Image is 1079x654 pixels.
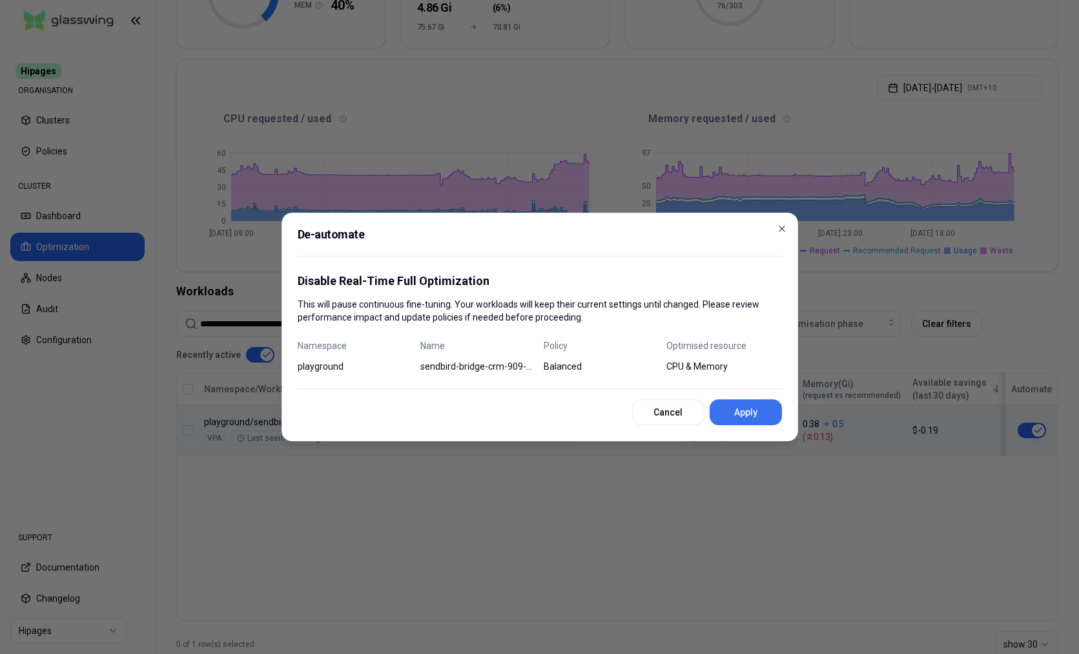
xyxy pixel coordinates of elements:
span: Optimised resource [666,339,782,352]
h2: De-automate [298,229,782,257]
p: Disable Real-Time Full Optimization [298,272,782,290]
span: Namespace [298,339,413,352]
span: Balanced [544,360,659,373]
span: Policy [544,339,659,352]
div: This will pause continuous fine-tuning. Your workloads will keep their current settings until cha... [298,272,782,324]
span: playground [298,360,413,373]
span: Name [420,339,536,352]
button: Apply [710,399,782,425]
button: Cancel [632,399,704,425]
span: CPU & Memory [666,360,782,373]
span: sendbird-bridge-crm-909-d-webhook-worker [420,360,536,373]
